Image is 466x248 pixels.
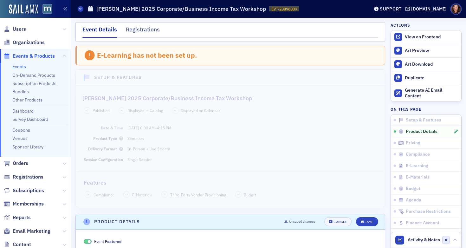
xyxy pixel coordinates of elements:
[391,85,461,102] button: Generate AI Email Content
[84,239,92,244] span: Featured
[13,214,31,221] span: Reports
[96,5,266,13] h1: [PERSON_NAME] 2025 Corporate/Business Income Tax Workshop
[101,125,123,130] span: Date & Time
[450,3,462,15] span: Profile
[3,241,31,248] a: Content
[3,53,55,60] a: Events & Products
[406,152,430,157] span: Compliance
[3,187,44,194] a: Subscriptions
[84,157,123,162] span: Session Configuration
[12,89,29,95] a: Bundles
[84,179,107,187] h2: Features
[13,200,44,207] span: Memberships
[271,6,297,12] span: EVT-20896009
[3,173,43,180] a: Registrations
[356,217,378,226] button: Save
[391,30,461,44] a: View on Frontend
[244,192,256,198] span: Budget
[3,160,28,167] a: Orders
[12,64,26,69] a: Events
[391,106,462,112] h4: On this page
[13,53,55,60] span: Events & Products
[3,214,31,221] a: Reports
[127,125,139,130] span: [DATE]
[13,241,31,248] span: Content
[406,140,420,146] span: Pricing
[105,239,121,244] span: Featured
[405,75,458,81] div: Duplicate
[12,144,43,150] a: Sponsor Library
[127,125,171,130] span: –
[289,219,315,224] span: Unsaved changes
[38,4,52,15] a: View Homepage
[391,44,461,57] a: Art Preview
[157,125,171,130] time: 4:15 PM
[97,51,197,59] div: E-Learning has not been set up.
[13,160,28,167] span: Orders
[170,192,226,198] span: Third-Party Vendor Provisioning
[12,127,30,133] a: Coupons
[3,26,26,33] a: Users
[140,125,155,130] time: 8:00 AM
[12,81,56,86] a: Subscription Products
[13,173,43,180] span: Registrations
[3,39,45,46] a: Organizations
[174,108,176,113] span: –
[408,237,440,243] span: Activity & Notes
[405,62,458,67] div: Art Download
[380,6,402,12] div: Support
[13,228,50,235] span: Email Marketing
[13,39,45,46] span: Organizations
[13,26,26,33] span: Users
[126,25,160,37] div: Registrations
[406,129,437,134] span: Product Details
[132,192,152,198] span: E-Materials
[406,209,451,214] span: Purchase Restrictions
[3,228,50,235] a: Email Marketing
[324,217,352,226] button: Cancel
[12,135,28,141] a: Venues
[127,108,163,113] span: Displayed in Catalog
[94,219,140,225] h4: Product Details
[406,186,420,192] span: Budget
[42,4,52,14] img: SailAMX
[333,220,347,224] div: Cancel
[127,157,152,162] span: Single Session
[12,72,55,78] a: On-Demand Products
[181,108,220,113] span: Displayed on Calendar
[411,6,447,12] div: [DOMAIN_NAME]
[406,163,428,169] span: E-Learning
[3,200,44,207] a: Memberships
[127,136,144,141] span: Seminars
[406,197,421,203] span: Agenda
[365,220,373,224] div: Save
[127,146,170,151] span: In-Person + Live Stream
[12,116,48,122] a: Survey Dashboard
[164,193,166,197] span: –
[94,74,142,81] h4: Setup & Features
[406,117,441,123] span: Setup & Features
[93,136,123,141] span: Product Type
[391,71,461,85] button: Duplicate
[12,108,34,114] a: Dashboard
[405,34,458,40] div: View on Frontend
[94,238,121,244] span: Event
[405,7,449,11] button: [DOMAIN_NAME]
[9,4,38,15] img: SailAMX
[82,94,252,102] h2: [PERSON_NAME] 2025 Corporate/Business Income Tax Workshop
[391,22,410,28] h4: Actions
[121,108,123,113] span: –
[406,220,439,226] span: Finance Account
[406,174,430,180] span: E-Materials
[93,108,110,113] span: Published
[88,146,123,151] span: Delivery Format
[94,192,114,198] span: Compliance
[82,25,117,38] div: Event Details
[405,88,458,99] div: Generate AI Email Content
[13,187,44,194] span: Subscriptions
[405,48,458,54] div: Art Preview
[12,97,42,103] a: Other Products
[391,57,461,71] a: Art Download
[442,236,450,244] span: 0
